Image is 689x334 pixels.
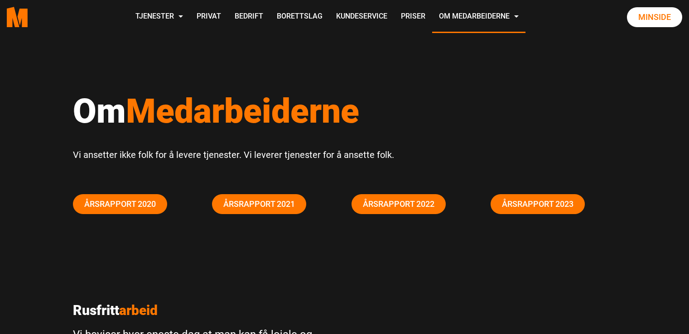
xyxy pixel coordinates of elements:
[126,91,359,131] span: Medarbeiderne
[394,1,432,33] a: Priser
[73,147,617,162] p: Vi ansetter ikke folk for å levere tjenester. Vi leverer tjenester for å ansette folk.
[329,1,394,33] a: Kundeservice
[491,194,585,214] a: Årsrapport 2023
[352,194,446,214] a: Årsrapport 2022
[73,302,338,319] p: Rusfritt
[228,1,270,33] a: Bedrift
[212,194,306,214] a: Årsrapport 2021
[190,1,228,33] a: Privat
[129,1,190,33] a: Tjenester
[119,302,158,318] span: arbeid
[73,194,167,214] a: Årsrapport 2020
[627,7,682,27] a: Minside
[432,1,525,33] a: Om Medarbeiderne
[270,1,329,33] a: Borettslag
[73,91,617,131] h1: Om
